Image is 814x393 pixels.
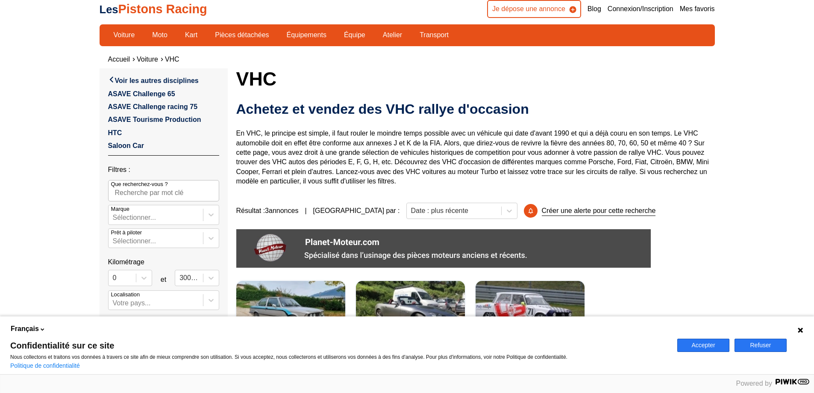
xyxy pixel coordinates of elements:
span: Les [100,3,118,15]
a: Voiture [137,56,158,63]
a: Accueil [108,56,130,63]
a: Bmw e21 323i passeport vhc et régularité 73 [236,281,345,345]
img: Bmw e21 323i passeport vhc et régularité [236,281,345,345]
a: LesPistons Racing [100,2,207,16]
a: VHC [165,56,179,63]
p: Créer une alerte pour cette recherche [542,206,656,216]
input: Votre pays... [113,299,115,307]
p: En VHC, le principe est simple, il faut rouler le moindre temps possible avec un véhicule qui dat... [236,129,715,186]
p: Marque [111,205,129,213]
input: MarqueSélectionner... [113,214,115,222]
span: Français [11,324,39,334]
a: Politique de confidentialité [10,362,80,369]
p: Kilométrage [108,257,219,267]
p: Localisation [111,291,140,298]
span: Powered by [736,380,773,387]
input: 0 [113,274,115,282]
a: Blog [588,4,601,14]
a: Atelier [377,28,408,42]
img: ALFA ROMEO TROPHEO BIANCA [476,281,585,345]
a: Équipe [338,28,371,42]
a: Saloon Car [108,142,144,149]
input: Prêt à piloterSélectionner... [113,237,115,245]
p: Que recherchez-vous ? [111,180,168,188]
a: Honda S200042 [356,281,465,345]
p: Filtres : [108,165,219,174]
h2: Achetez et vendez des VHC rallye d'occasion [236,100,715,118]
p: et [161,275,166,284]
a: ASAVE Challenge racing 75 [108,103,198,110]
img: Honda S2000 [356,281,465,345]
button: Refuser [735,339,787,352]
span: Résultat : 3 annonces [236,206,299,216]
span: Confidentialité sur ce site [10,341,667,350]
button: Accepter [677,339,729,352]
a: Kart [179,28,203,42]
input: 300000 [179,274,181,282]
p: [GEOGRAPHIC_DATA] par : [313,206,400,216]
p: Prêt à piloter [111,229,142,236]
a: Voir les autres disciplines [108,75,199,86]
a: HTC [108,129,122,136]
a: Mes favoris [680,4,715,14]
a: Pièces détachées [209,28,274,42]
a: Moto [147,28,173,42]
span: | [305,206,306,216]
a: ASAVE Tourisme Production [108,116,201,123]
h1: VHC [236,68,715,89]
input: Que recherchez-vous ? [108,180,219,201]
a: Équipements [281,28,332,42]
a: ALFA ROMEO TROPHEO BIANCA84 [476,281,585,345]
p: Nous collectons et traitons vos données à travers ce site afin de mieux comprendre son utilisatio... [10,354,667,360]
a: Transport [414,28,454,42]
a: ASAVE Challenge 65 [108,90,175,98]
a: Voiture [108,28,141,42]
a: Connexion/Inscription [608,4,673,14]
